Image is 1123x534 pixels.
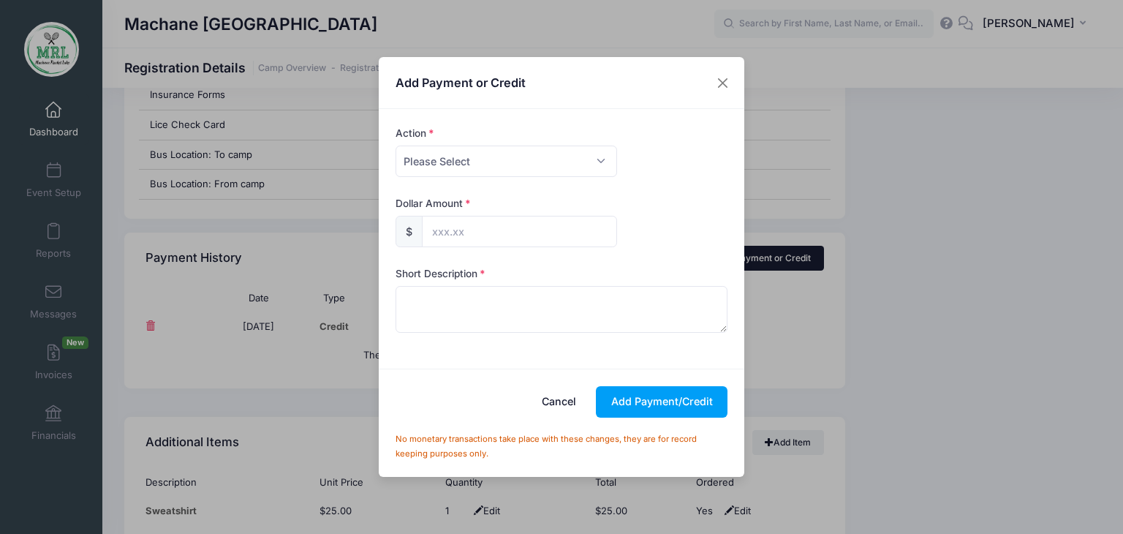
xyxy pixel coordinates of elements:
[396,216,423,247] div: $
[396,266,485,281] label: Short Description
[527,386,591,418] button: Cancel
[396,196,471,211] label: Dollar Amount
[396,434,697,459] small: No monetary transactions take place with these changes, they are for record keeping purposes only.
[710,69,736,96] button: Close
[596,386,727,418] button: Add Payment/Credit
[396,74,526,91] h4: Add Payment or Credit
[396,126,434,140] label: Action
[422,216,617,247] input: xxx.xx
